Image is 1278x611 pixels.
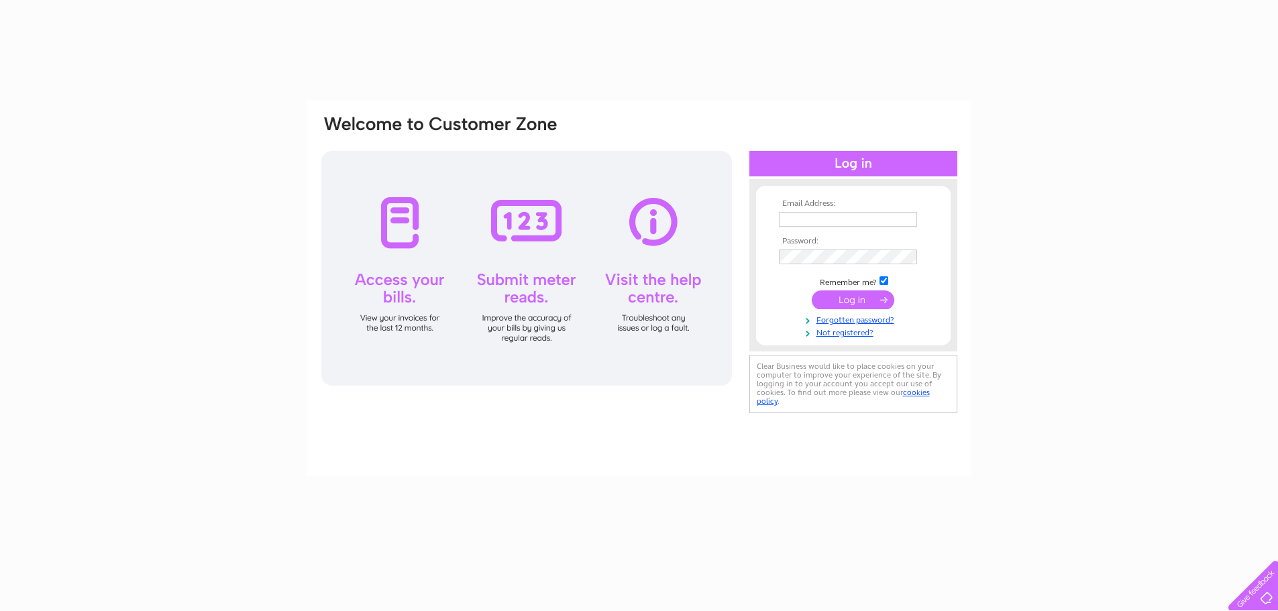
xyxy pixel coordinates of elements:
td: Remember me? [776,274,931,288]
div: Clear Business would like to place cookies on your computer to improve your experience of the sit... [749,355,957,413]
a: Forgotten password? [779,313,931,325]
th: Email Address: [776,199,931,209]
input: Submit [812,290,894,309]
a: cookies policy [757,388,930,406]
th: Password: [776,237,931,246]
a: Not registered? [779,325,931,338]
